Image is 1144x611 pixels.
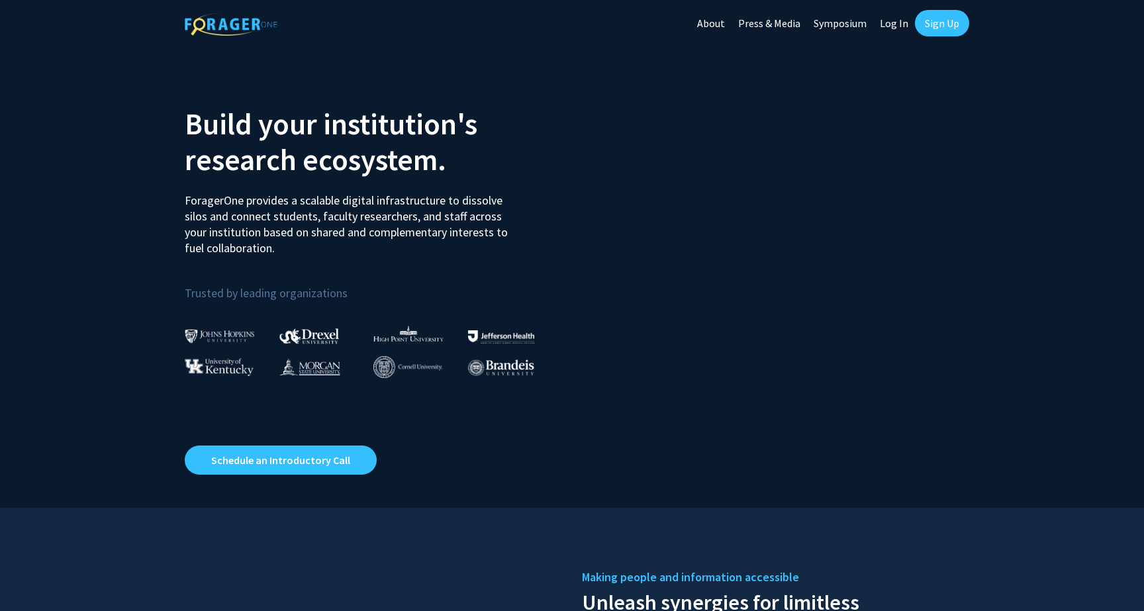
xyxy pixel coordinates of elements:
p: Trusted by leading organizations [185,267,562,303]
a: Sign Up [915,10,969,36]
h2: Build your institution's research ecosystem. [185,106,562,177]
img: University of Kentucky [185,358,254,376]
img: Cornell University [373,356,442,378]
a: Opens in a new tab [185,446,377,475]
p: ForagerOne provides a scalable digital infrastructure to dissolve silos and connect students, fac... [185,183,517,256]
img: ForagerOne Logo [185,13,277,36]
img: High Point University [373,326,444,342]
img: Brandeis University [468,359,534,376]
img: Drexel University [279,328,339,344]
img: Johns Hopkins University [185,329,255,343]
img: Morgan State University [279,358,340,375]
h5: Making people and information accessible [582,567,959,587]
img: Thomas Jefferson University [468,330,534,343]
